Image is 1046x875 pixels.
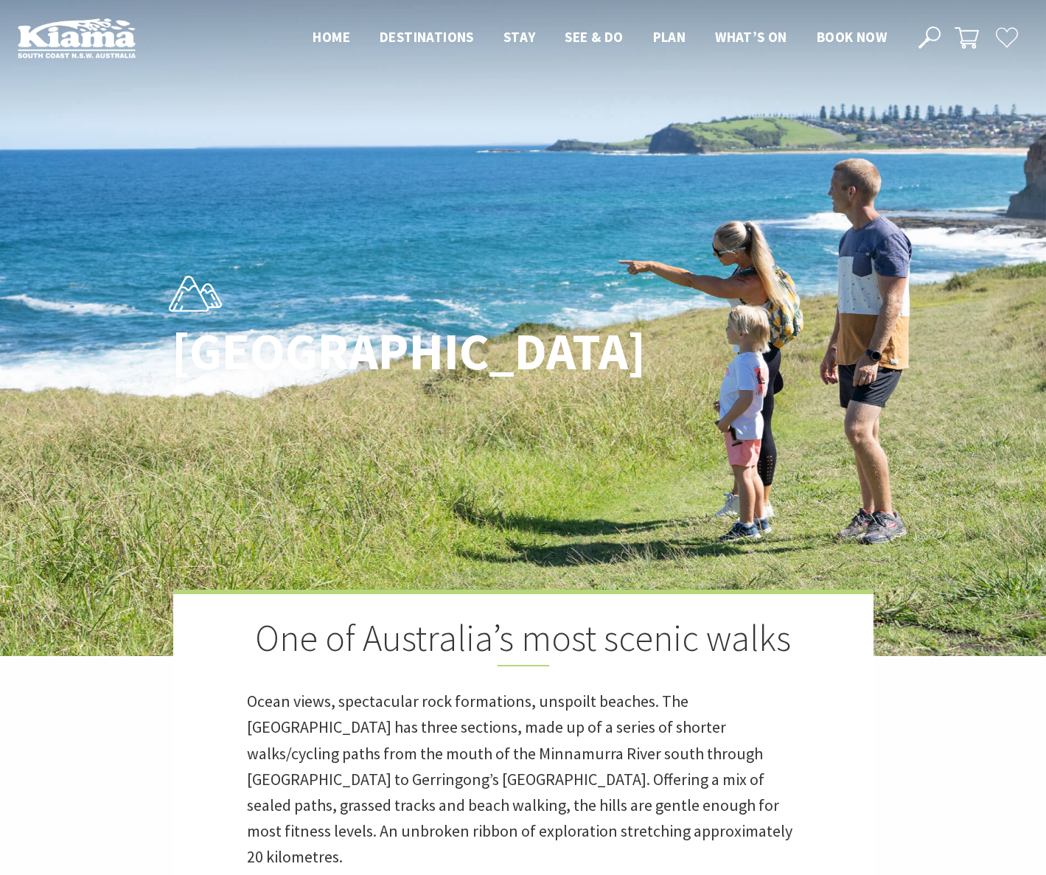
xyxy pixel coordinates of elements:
span: See & Do [565,28,623,46]
span: Destinations [380,28,474,46]
img: Kiama Logo [18,18,136,58]
h2: One of Australia’s most scenic walks [247,616,800,666]
span: Book now [817,28,887,46]
h1: [GEOGRAPHIC_DATA] [172,324,588,380]
nav: Main Menu [298,26,902,50]
span: Plan [653,28,686,46]
p: Ocean views, spectacular rock formations, unspoilt beaches. The [GEOGRAPHIC_DATA] has three secti... [247,689,800,870]
span: Stay [503,28,536,46]
span: Home [313,28,350,46]
span: What’s On [715,28,787,46]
